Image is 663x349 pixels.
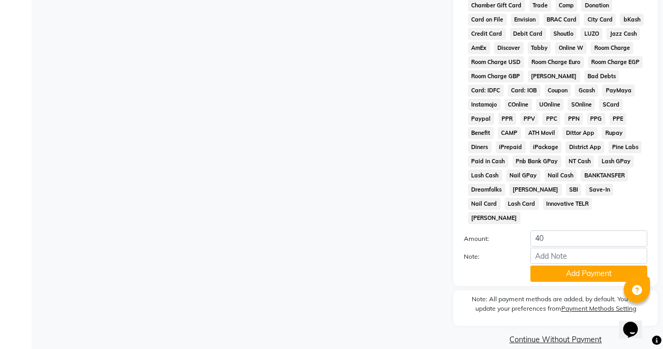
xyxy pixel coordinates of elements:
[606,28,640,40] span: Jazz Cash
[545,170,577,182] span: Nail Cash
[555,42,586,54] span: Online W
[468,113,494,125] span: Paypal
[468,212,520,224] span: [PERSON_NAME]
[468,170,502,182] span: Lash Cash
[602,84,635,97] span: PayMaya
[581,170,628,182] span: BANKTANSFER
[545,84,571,97] span: Coupon
[566,155,594,167] span: NT Cash
[468,127,494,139] span: Benefit
[505,99,532,111] span: COnline
[468,56,524,68] span: Room Charge USD
[506,170,540,182] span: Nail GPay
[468,184,505,196] span: Dreamfolks
[505,198,539,210] span: Lash Card
[528,70,580,82] span: [PERSON_NAME]
[619,307,653,339] iframe: chat widget
[530,230,647,247] input: Amount
[468,42,490,54] span: AmEx
[468,141,492,153] span: Diners
[511,14,539,26] span: Envision
[542,113,560,125] span: PPC
[608,141,642,153] span: Pine Labs
[464,294,647,318] label: Note: All payment methods are added, by default. You can update your preferences from
[599,99,623,111] span: SCard
[525,127,559,139] span: ATH Movil
[468,198,501,210] span: Nail Card
[610,113,627,125] span: PPE
[550,28,577,40] span: Shoutlo
[566,141,604,153] span: District App
[509,184,562,196] span: [PERSON_NAME]
[455,334,656,345] a: Continue Without Payment
[568,99,595,111] span: SOnline
[620,14,644,26] span: bKash
[528,42,551,54] span: Tabby
[456,234,523,244] label: Amount:
[584,70,619,82] span: Bad Debts
[530,266,647,282] button: Add Payment
[566,184,582,196] span: SBI
[581,28,602,40] span: LUZO
[468,14,507,26] span: Card on File
[561,304,636,313] label: Payment Methods Setting
[498,127,521,139] span: CAMP
[496,141,526,153] span: iPrepaid
[530,248,647,264] input: Add Note
[575,84,598,97] span: Gcash
[584,14,616,26] span: City Card
[456,252,523,261] label: Note:
[510,28,546,40] span: Debit Card
[468,84,504,97] span: Card: IDFC
[562,127,597,139] span: Dittor App
[528,56,584,68] span: Room Charge Euro
[564,113,583,125] span: PPN
[468,99,501,111] span: Instamojo
[544,14,580,26] span: BRAC Card
[494,42,524,54] span: Discover
[508,84,540,97] span: Card: IOB
[543,198,592,210] span: Innovative TELR
[585,184,613,196] span: Save-In
[530,141,562,153] span: iPackage
[602,127,626,139] span: Rupay
[498,113,516,125] span: PPR
[513,155,561,167] span: Pnb Bank GPay
[520,113,539,125] span: PPV
[468,28,506,40] span: Credit Card
[536,99,564,111] span: UOnline
[591,42,633,54] span: Room Charge
[587,113,605,125] span: PPG
[468,70,524,82] span: Room Charge GBP
[468,155,508,167] span: Paid in Cash
[598,155,634,167] span: Lash GPay
[588,56,643,68] span: Room Charge EGP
